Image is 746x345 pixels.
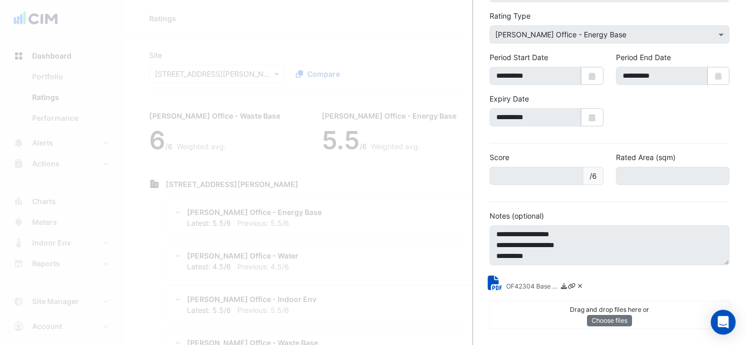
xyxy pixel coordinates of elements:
[506,282,558,293] small: OF42304 Base Building certification documents.pdf
[490,10,530,21] label: Rating Type
[568,282,576,293] a: Copy link to clipboard
[490,152,509,163] label: Score
[490,52,548,63] label: Period Start Date
[616,152,676,163] label: Rated Area (sqm)
[583,167,604,185] span: /6
[576,282,584,293] a: Delete
[570,306,649,313] small: Drag and drop files here or
[560,282,568,293] a: Download
[587,315,632,326] button: Choose files
[711,310,736,335] div: Open Intercom Messenger
[616,52,671,63] label: Period End Date
[490,210,544,221] label: Notes (optional)
[490,93,529,104] label: Expiry Date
